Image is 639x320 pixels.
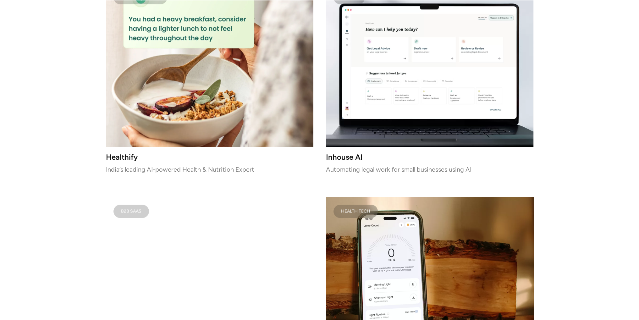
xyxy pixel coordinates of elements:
[106,167,313,172] p: India’s leading AI-powered Health & Nutrition Expert
[106,154,313,160] h3: Healthify
[341,210,370,213] div: Health Tech
[326,167,533,172] p: Automating legal work for small businesses using AI
[326,154,533,160] h3: Inhouse AI
[121,210,141,213] div: B2B SAAS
